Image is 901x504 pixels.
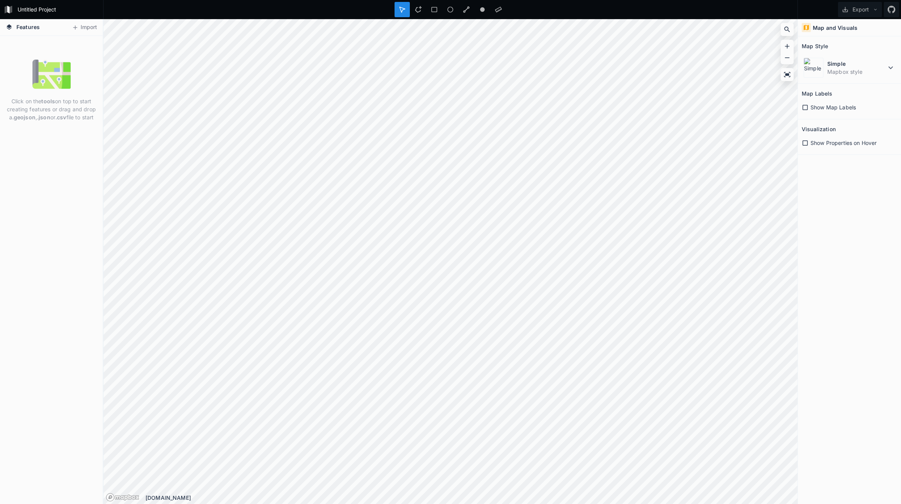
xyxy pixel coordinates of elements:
[810,139,877,147] span: Show Properties on Hover
[12,114,36,120] strong: .geojson
[813,24,857,32] h4: Map and Visuals
[146,494,797,502] div: [DOMAIN_NAME]
[106,493,139,502] a: Mapbox logo
[827,60,886,68] dt: Simple
[827,68,886,76] dd: Mapbox style
[802,123,836,135] h2: Visualization
[6,97,97,121] p: Click on the on top to start creating features or drag and drop a , or file to start
[32,55,71,93] img: empty
[804,58,823,78] img: Simple
[68,21,101,34] button: Import
[802,88,832,99] h2: Map Labels
[41,98,55,104] strong: tools
[55,114,66,120] strong: .csv
[802,40,828,52] h2: Map Style
[37,114,50,120] strong: .json
[16,23,40,31] span: Features
[838,2,882,17] button: Export
[810,103,856,111] span: Show Map Labels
